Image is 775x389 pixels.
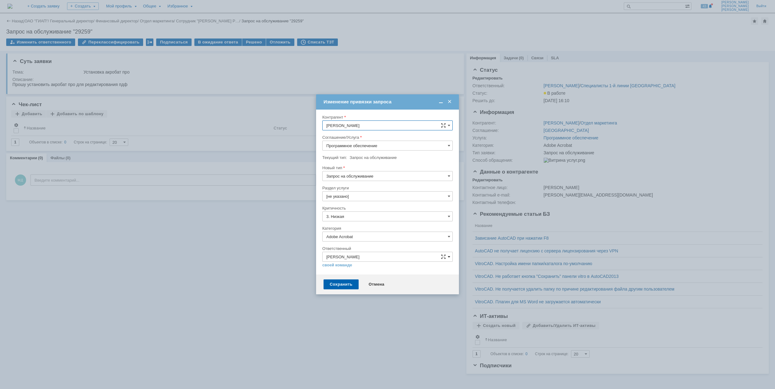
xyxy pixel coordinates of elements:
[441,123,446,128] span: Сложная форма
[322,155,347,160] label: Текущий тип:
[322,115,451,119] div: Контрагент
[322,166,451,170] div: Новый тип
[446,99,453,105] span: Закрыть
[322,186,451,190] div: Раздел услуги
[324,99,453,105] div: Изменение привязки запроса
[322,206,451,210] div: Критичность
[438,99,444,105] span: Свернуть (Ctrl + M)
[322,135,451,139] div: Соглашение/Услуга
[322,226,451,230] div: Категория
[350,155,397,160] span: Запрос на обслуживание
[322,263,352,268] a: своей команде
[441,254,446,259] span: Сложная форма
[322,247,451,251] div: Ответственный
